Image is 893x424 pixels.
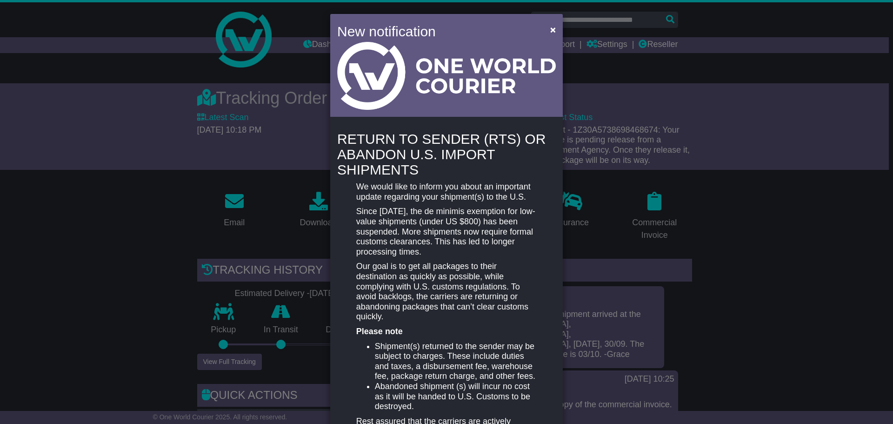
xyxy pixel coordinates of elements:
[375,342,537,382] li: Shipment(s) returned to the sender may be subject to charges. These include duties and taxes, a d...
[356,327,403,336] strong: Please note
[337,42,556,110] img: Light
[546,20,560,39] button: Close
[337,131,556,177] h4: RETURN TO SENDER (RTS) OR ABANDON U.S. IMPORT SHIPMENTS
[337,21,537,42] h4: New notification
[550,24,556,35] span: ×
[356,262,537,322] p: Our goal is to get all packages to their destination as quickly as possible, while complying with...
[356,182,537,202] p: We would like to inform you about an important update regarding your shipment(s) to the U.S.
[375,382,537,412] li: Abandoned shipment (s) will incur no cost as it will be handed to U.S. Customs to be destroyed.
[356,207,537,257] p: Since [DATE], the de minimis exemption for low-value shipments (under US $800) has been suspended...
